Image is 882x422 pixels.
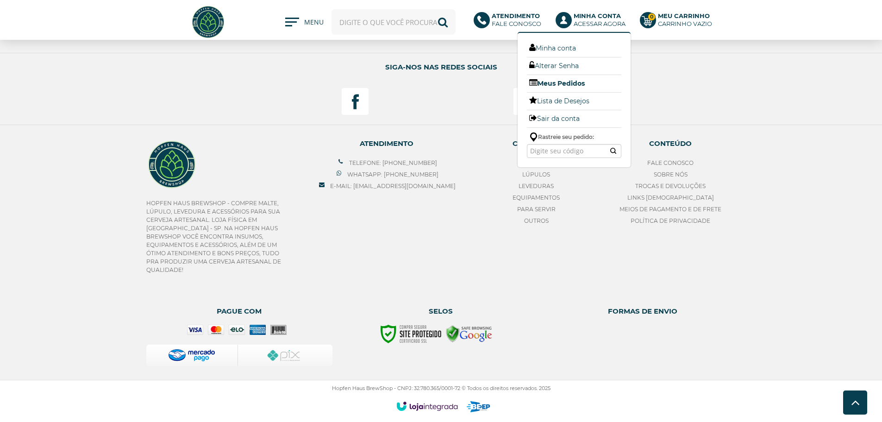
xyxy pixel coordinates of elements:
a: Sobre nós [654,171,688,178]
img: Pix [267,350,300,361]
a: Para Servir [517,206,556,213]
p: Hopfen Haus BrewShop - Compre Malte, Lúpulo, Levedura e Acessórios para sua Cerveja Artesanal. Lo... [146,199,291,274]
span: Conteúdo [617,130,724,157]
a: AtendimentoFale conosco [474,12,546,32]
span: Pague com [146,297,333,325]
img: Hopfen Haus BrewShop [146,139,197,190]
b: Minha Conta [574,12,621,19]
i: visa [187,325,203,335]
i: boleto [270,325,287,335]
img: Site Seguro [381,325,441,343]
a: Meus Pedidos [527,77,621,89]
b: Atendimento [492,12,540,19]
a: Lista de Desejos [527,95,621,107]
b: Meu Carrinho [658,12,710,19]
span: MENU [304,18,322,31]
a: Equipamentos [513,194,560,201]
a: Whatsapp: [PHONE_NUMBER] [335,171,438,178]
a: Outros [524,217,549,224]
img: Google Safe Browsing [446,325,492,343]
i: mastercard [208,325,224,335]
input: Digite seu código [527,144,621,158]
img: proxy-mercadopago-v1 [169,349,215,361]
div: Carrinho Vazio [658,20,712,28]
a: Lúpulos [522,171,550,178]
button: Buscar [430,9,456,35]
a: Telefone: [PHONE_NUMBER] [337,159,437,166]
a: Siga nos no Instagram [513,88,541,115]
i: elo [229,325,245,335]
input: Digite o que você procura [332,9,456,35]
span: ATENDIMENTO [318,130,456,157]
button: MENU [285,18,322,27]
a: Fale Conosco [647,159,694,166]
span: Categorias [483,130,590,157]
a: Meios de pagamento e de frete [619,206,721,213]
a: Links [DEMOGRAPHIC_DATA] [627,194,714,201]
a: Alterar Senha [527,60,621,72]
a: Leveduras [519,183,554,189]
a: Política de privacidade [631,217,710,224]
a: Loja Integrada [388,397,467,415]
a: E-mail: [EMAIL_ADDRESS][DOMAIN_NAME] [318,183,456,189]
span: Rastreie seu pedido: [529,130,619,144]
img: Hopfen Haus BrewShop [191,5,225,39]
p: Hopfen Haus BrewShop - CNPJ: 32.780.365/0001-72 © Todos os direitos reservados. 2025 [146,385,736,391]
p: Acessar agora [574,12,626,28]
a: Minha conta [527,42,621,54]
i: amex [250,325,266,335]
a: Sair da conta [527,113,621,125]
img: Logomarca Loja Integrada [388,397,467,415]
a: Minha ContaAcessar agora [556,12,631,32]
a: Siga nos no Facebook [341,88,369,115]
span: Formas de envio [550,297,736,325]
a: Trocas e Devoluções [635,183,706,189]
p: Fale conosco [492,12,541,28]
img: logo-beep-digital.png [467,401,490,412]
span: Selos [348,297,534,325]
strong: 0 [648,13,656,21]
a: Agencia de Marketing Digital e Planejamento – São Paulo [467,401,490,412]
